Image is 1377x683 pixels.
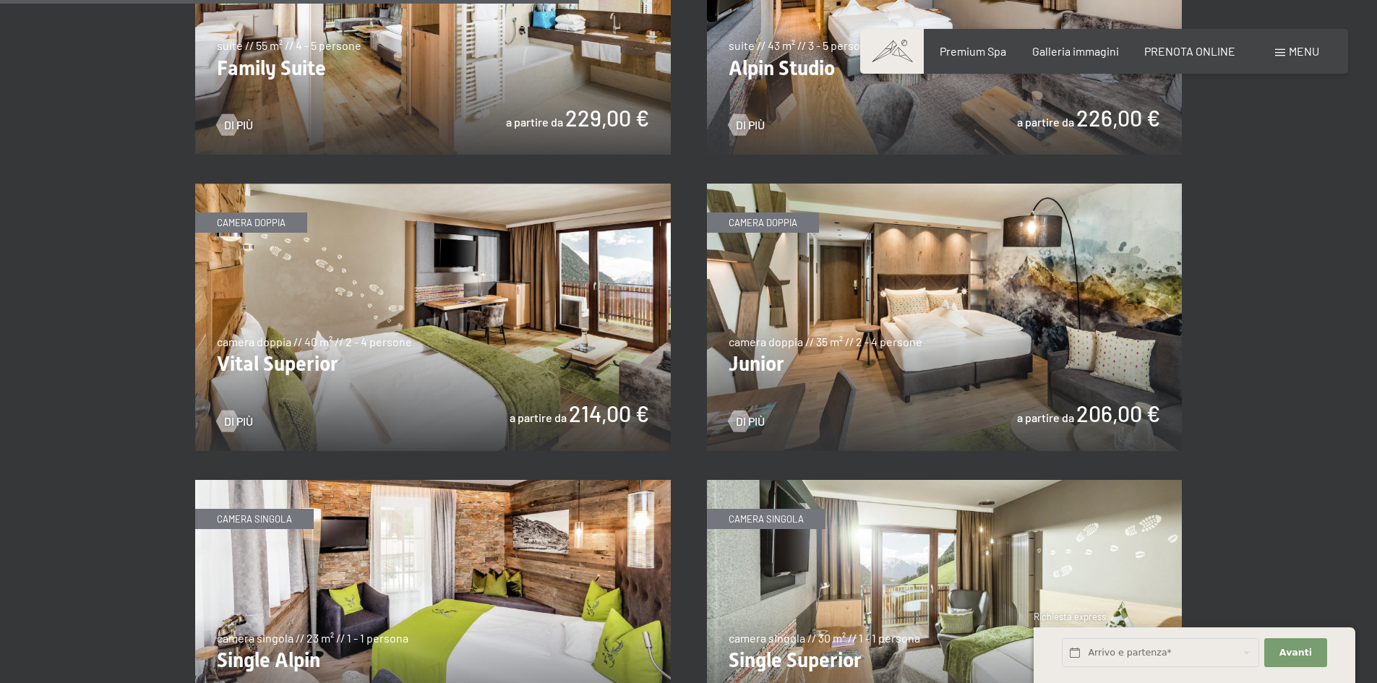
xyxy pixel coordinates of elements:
[1144,44,1235,58] a: PRENOTA ONLINE
[1034,611,1106,622] span: Richiesta express
[707,481,1183,489] a: Single Superior
[707,184,1183,193] a: Junior
[736,413,765,429] span: Di più
[1264,638,1326,668] button: Avanti
[940,44,1006,58] a: Premium Spa
[217,117,253,133] a: Di più
[736,117,765,133] span: Di più
[707,184,1183,451] img: Junior
[1279,646,1312,659] span: Avanti
[729,413,765,429] a: Di più
[195,184,671,193] a: Vital Superior
[224,413,253,429] span: Di più
[729,117,765,133] a: Di più
[1289,44,1319,58] span: Menu
[217,413,253,429] a: Di più
[224,117,253,133] span: Di più
[195,481,671,489] a: Single Alpin
[1032,44,1119,58] a: Galleria immagini
[195,184,671,451] img: Vital Superior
